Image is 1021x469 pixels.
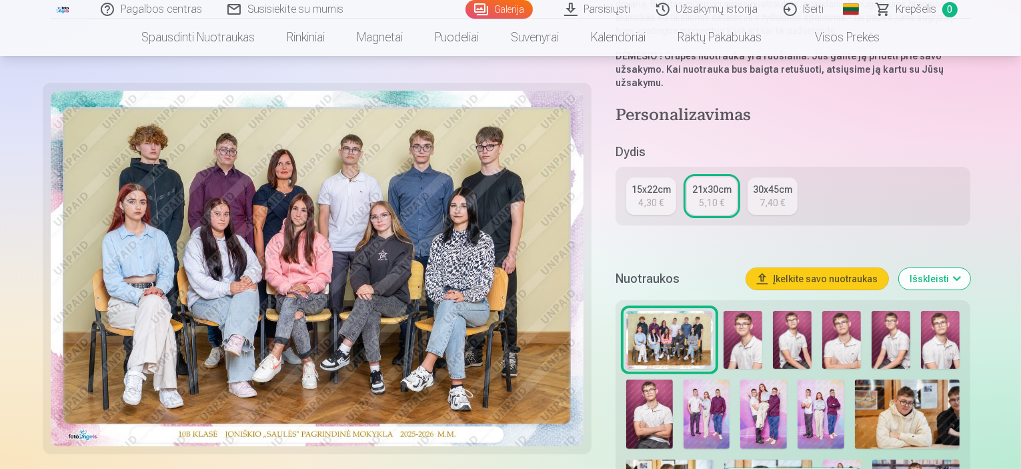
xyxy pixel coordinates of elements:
a: Puodeliai [419,19,495,56]
a: Magnetai [341,19,419,56]
a: 15x22cm4,30 € [626,177,676,215]
strong: DĖMESIO ! [616,51,662,61]
button: Išskleisti [899,268,970,290]
div: 4,30 € [638,196,664,209]
div: 7,40 € [760,196,785,209]
button: Įkelkite savo nuotraukas [746,268,888,290]
a: 21x30cm5,10 € [687,177,737,215]
div: 30x45cm [753,183,792,196]
strong: Grupės nuotrauka yra ruošiama. Jūs galite ją pridėti prie savo užsakymo. Kai nuotrauka bus baigta... [616,51,944,88]
h5: Nuotraukos [616,270,736,288]
img: /fa2 [56,5,71,13]
a: Spausdinti nuotraukas [125,19,271,56]
h5: Dydis [616,143,971,161]
span: Krepšelis [896,1,937,17]
div: 5,10 € [699,196,724,209]
a: Raktų pakabukas [662,19,778,56]
span: 0 [942,2,958,17]
h4: Personalizavimas [616,105,971,127]
a: 30x45cm7,40 € [748,177,798,215]
div: 21x30cm [692,183,732,196]
a: Visos prekės [778,19,896,56]
a: Suvenyrai [495,19,575,56]
a: Kalendoriai [575,19,662,56]
div: 15x22cm [632,183,671,196]
a: Rinkiniai [271,19,341,56]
